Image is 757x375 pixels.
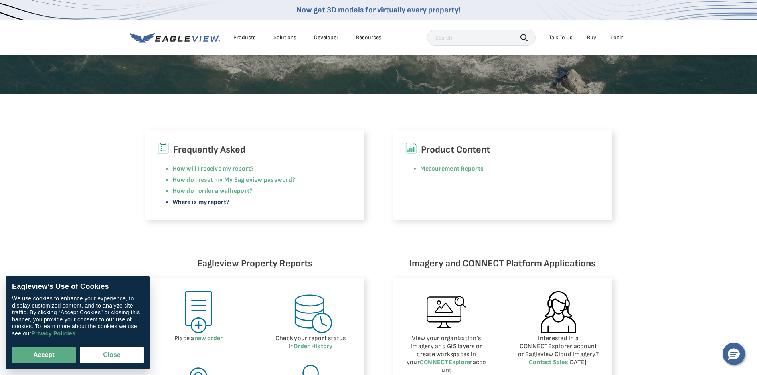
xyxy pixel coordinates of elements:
a: Measurement Reports [420,165,484,173]
p: Check your report status in [269,335,352,351]
a: How will I receive my report? [172,165,254,173]
a: Where is my report? [172,198,230,206]
div: Solutions [273,34,296,41]
a: new order [194,335,223,342]
a: Order History [294,343,332,350]
a: How do I reset my My Eagleview password? [172,176,296,184]
h6: Imagery and CONNECT Platform Applications [393,256,612,271]
h6: Product Content [405,142,600,157]
h6: Frequently Asked [157,142,352,157]
a: Privacy Policies [31,330,75,337]
div: Login [611,34,624,41]
div: Resources [356,34,381,41]
div: Products [233,34,256,41]
h6: Eagleview Property Reports [145,256,364,271]
button: Hello, have a question? Let’s chat. [723,343,745,365]
a: Now get 3D models for virtually every property! [296,5,461,15]
a: Developer [314,34,338,41]
p: View your organization’s imagery and GIS layers or create workspaces in your account [405,335,488,375]
a: report [231,187,249,195]
a: ? [249,187,253,195]
p: Interested in a CONNECTExplorer account or Eagleview Cloud imagery? [DATE]. [517,335,600,367]
button: Accept [12,347,76,363]
a: Contact Sales [529,359,568,366]
a: CONNECTExplorer [420,359,473,366]
div: We use cookies to enhance your experience, to display customized content, and to analyze site tra... [12,295,144,337]
p: Place a [157,335,241,343]
div: Talk To Us [549,34,573,41]
button: Close [80,347,144,363]
input: Search [427,30,536,46]
a: Buy [587,34,596,41]
a: How do I order a wall [172,187,231,195]
div: Eagleview’s Use of Cookies [12,282,144,291]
